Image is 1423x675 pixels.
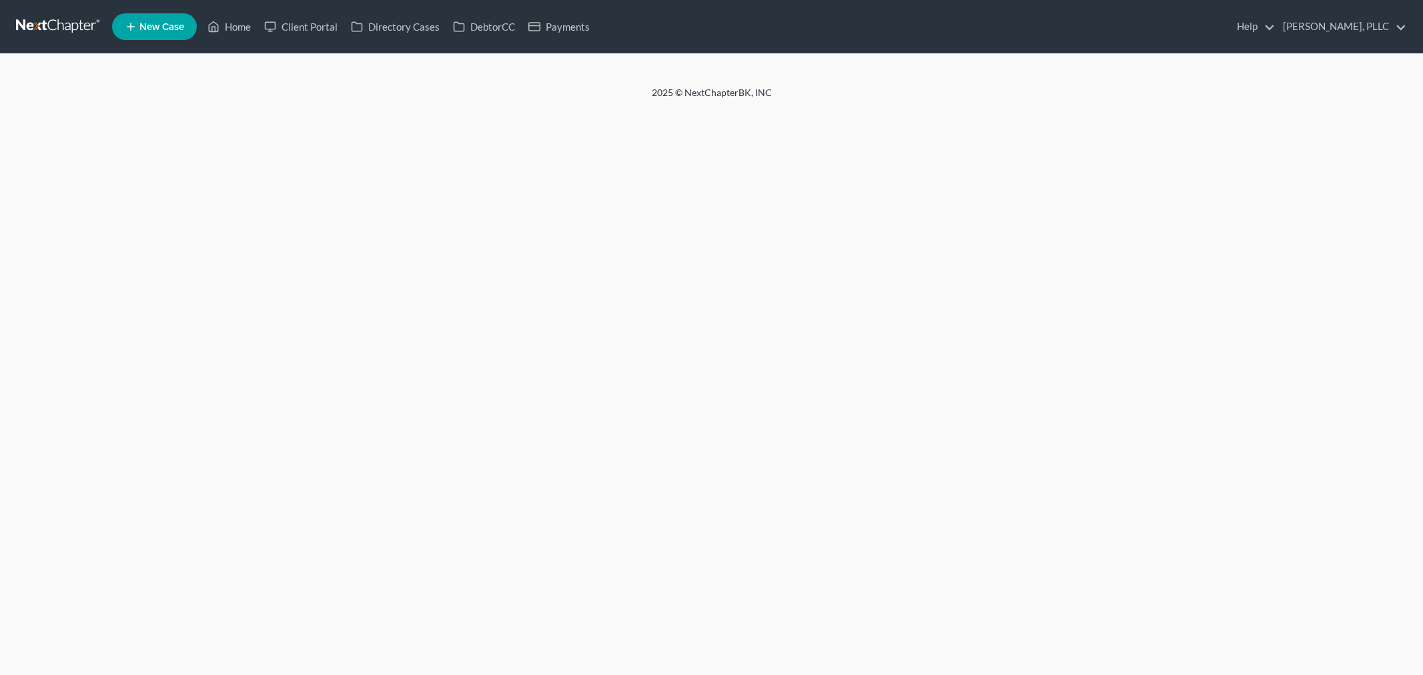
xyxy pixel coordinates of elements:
a: [PERSON_NAME], PLLC [1276,15,1406,39]
new-legal-case-button: New Case [112,13,197,40]
div: 2025 © NextChapterBK, INC [332,86,1092,110]
a: Client Portal [258,15,344,39]
a: Payments [522,15,596,39]
a: Help [1230,15,1275,39]
a: Home [201,15,258,39]
a: DebtorCC [446,15,522,39]
a: Directory Cases [344,15,446,39]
